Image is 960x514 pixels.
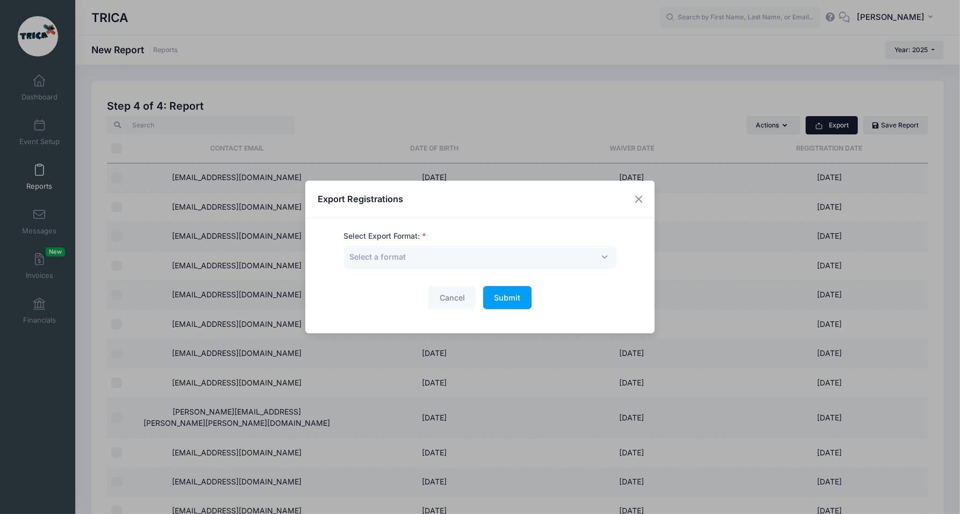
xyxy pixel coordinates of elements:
button: Submit [483,286,532,309]
span: Select a format [350,252,406,261]
span: Select a format [344,246,617,269]
button: Cancel [428,286,476,309]
h4: Export Registrations [318,192,403,205]
label: Select Export Format: [344,231,426,242]
span: Select a format [350,251,406,262]
span: Submit [494,293,520,302]
button: Close [629,190,649,209]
